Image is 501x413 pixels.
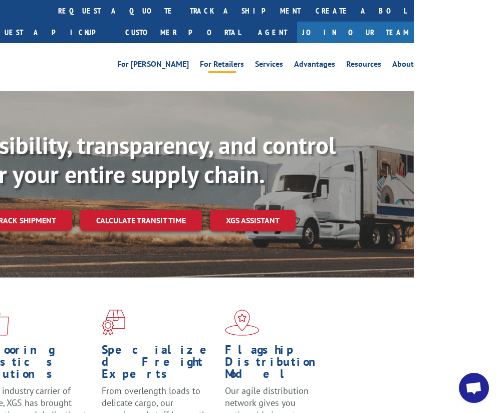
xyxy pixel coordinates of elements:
[459,373,489,403] div: Open chat
[297,22,414,43] a: Join Our Team
[102,310,125,336] img: xgs-icon-focused-on-flooring-red
[118,22,248,43] a: Customer Portal
[294,60,335,71] a: Advantages
[225,344,341,385] h1: Flagship Distribution Model
[117,60,189,71] a: For [PERSON_NAME]
[392,60,414,71] a: About
[200,60,244,71] a: For Retailers
[225,310,260,336] img: xgs-icon-flagship-distribution-model-red
[346,60,381,71] a: Resources
[248,22,297,43] a: Agent
[80,210,202,231] a: Calculate transit time
[102,344,218,385] h1: Specialized Freight Experts
[255,60,283,71] a: Services
[210,210,296,231] a: XGS ASSISTANT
